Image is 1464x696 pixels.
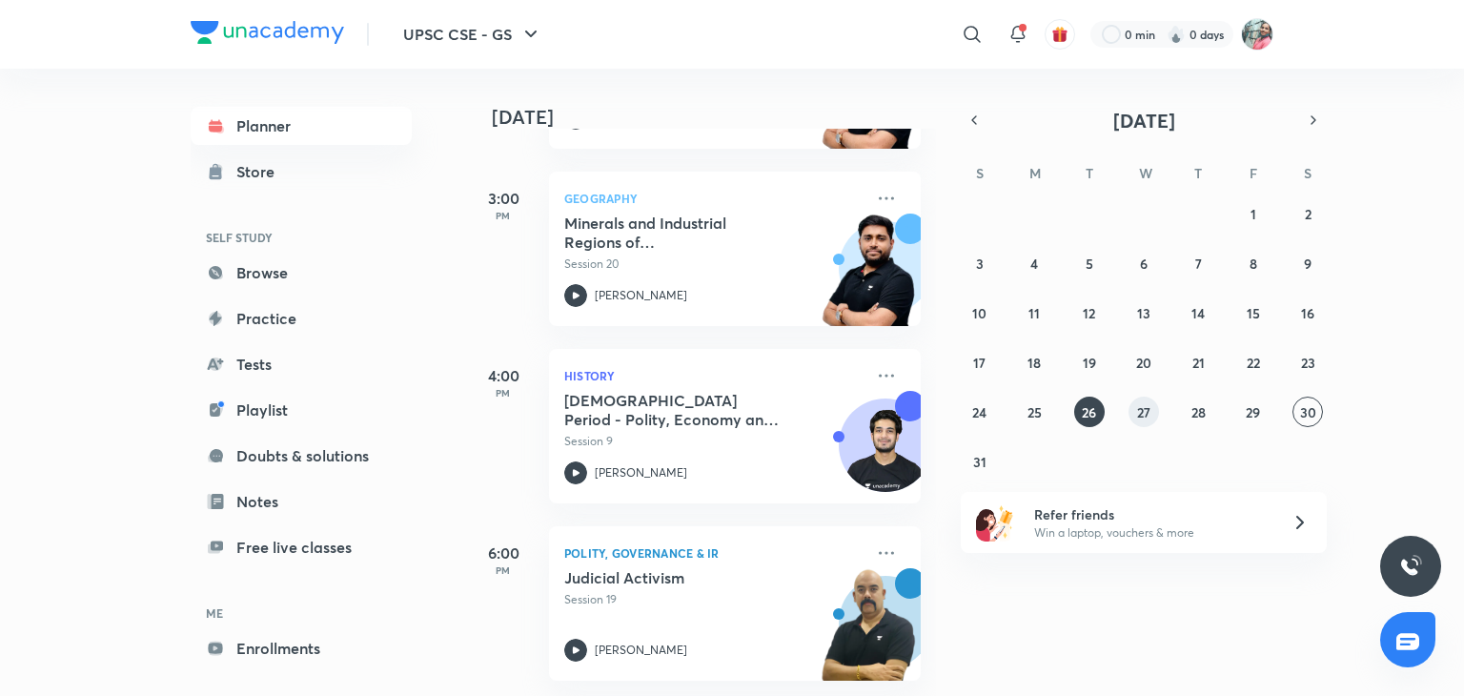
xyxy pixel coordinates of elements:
button: August 24, 2025 [965,397,995,427]
abbr: August 15, 2025 [1247,304,1260,322]
img: Prerna Pathak [1241,18,1273,51]
abbr: Saturday [1304,164,1311,182]
img: streak [1167,25,1186,44]
abbr: August 24, 2025 [972,403,986,421]
p: Win a laptop, vouchers & more [1034,524,1269,542]
abbr: August 27, 2025 [1137,403,1150,421]
button: August 12, 2025 [1074,297,1105,328]
p: PM [465,387,541,399]
h5: Judicial Activism [564,568,802,587]
abbr: August 18, 2025 [1027,354,1041,372]
button: [DATE] [987,107,1300,133]
abbr: August 29, 2025 [1246,403,1260,421]
abbr: Sunday [976,164,984,182]
button: August 19, 2025 [1074,347,1105,378]
abbr: August 5, 2025 [1086,255,1093,273]
abbr: August 17, 2025 [973,354,986,372]
h6: SELF STUDY [191,221,412,254]
abbr: August 31, 2025 [973,453,986,471]
button: August 6, 2025 [1128,248,1159,278]
a: Enrollments [191,629,412,667]
abbr: August 4, 2025 [1030,255,1038,273]
abbr: Tuesday [1086,164,1093,182]
button: August 2, 2025 [1292,198,1323,229]
abbr: August 14, 2025 [1191,304,1205,322]
button: August 7, 2025 [1183,248,1213,278]
a: Store [191,153,412,191]
button: August 31, 2025 [965,446,995,477]
img: ttu [1399,555,1422,578]
p: Polity, Governance & IR [564,542,864,564]
p: Session 20 [564,256,864,273]
a: Company Logo [191,21,344,49]
p: Geography [564,187,864,210]
h5: 4:00 [465,364,541,387]
button: August 22, 2025 [1238,347,1269,378]
img: Company Logo [191,21,344,44]
img: avatar [1051,26,1068,43]
h5: 3:00 [465,187,541,210]
button: avatar [1045,19,1075,50]
abbr: August 8, 2025 [1250,255,1257,273]
abbr: August 13, 2025 [1137,304,1150,322]
h6: ME [191,597,412,629]
button: August 30, 2025 [1292,397,1323,427]
a: Notes [191,482,412,521]
button: August 18, 2025 [1019,347,1049,378]
button: August 17, 2025 [965,347,995,378]
button: UPSC CSE - GS [392,15,554,53]
p: Session 9 [564,433,864,450]
abbr: August 12, 2025 [1083,304,1095,322]
button: August 4, 2025 [1019,248,1049,278]
button: August 23, 2025 [1292,347,1323,378]
p: PM [465,564,541,576]
button: August 20, 2025 [1128,347,1159,378]
h4: [DATE] [492,106,940,129]
button: August 27, 2025 [1128,397,1159,427]
p: [PERSON_NAME] [595,642,687,659]
abbr: August 1, 2025 [1250,205,1256,223]
button: August 26, 2025 [1074,397,1105,427]
abbr: August 10, 2025 [972,304,986,322]
img: Avatar [840,409,931,501]
span: [DATE] [1113,108,1175,133]
abbr: August 25, 2025 [1027,403,1042,421]
abbr: Wednesday [1139,164,1152,182]
h6: Refer friends [1034,504,1269,524]
button: August 3, 2025 [965,248,995,278]
button: August 29, 2025 [1238,397,1269,427]
abbr: August 21, 2025 [1192,354,1205,372]
button: August 13, 2025 [1128,297,1159,328]
abbr: August 20, 2025 [1136,354,1151,372]
button: August 8, 2025 [1238,248,1269,278]
a: Tests [191,345,412,383]
a: Browse [191,254,412,292]
a: Free live classes [191,528,412,566]
p: PM [465,210,541,221]
button: August 5, 2025 [1074,248,1105,278]
abbr: August 9, 2025 [1304,255,1311,273]
button: August 25, 2025 [1019,397,1049,427]
a: Playlist [191,391,412,429]
h5: Minerals and Industrial Regions of India - I [564,214,802,252]
button: August 9, 2025 [1292,248,1323,278]
abbr: August 30, 2025 [1300,403,1316,421]
p: Session 19 [564,591,864,608]
abbr: Friday [1250,164,1257,182]
button: August 10, 2025 [965,297,995,328]
button: August 14, 2025 [1183,297,1213,328]
p: [PERSON_NAME] [595,464,687,481]
abbr: August 16, 2025 [1301,304,1314,322]
abbr: August 6, 2025 [1140,255,1148,273]
abbr: August 2, 2025 [1305,205,1311,223]
a: Doubts & solutions [191,437,412,475]
h5: Vedic Period - Polity, Economy and Geographical Setting [564,391,802,429]
div: Store [236,160,286,183]
img: unacademy [816,214,921,345]
a: Planner [191,107,412,145]
abbr: August 19, 2025 [1083,354,1096,372]
button: August 1, 2025 [1238,198,1269,229]
button: August 28, 2025 [1183,397,1213,427]
abbr: August 7, 2025 [1195,255,1202,273]
button: August 15, 2025 [1238,297,1269,328]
